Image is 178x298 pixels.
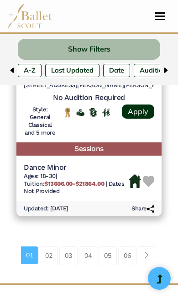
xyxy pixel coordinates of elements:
a: 05 [99,246,117,265]
img: Offers Scholarship [89,108,97,117]
button: Toggle navigation [149,12,171,21]
nav: Page navigation example [21,246,157,265]
a: 06 [118,246,136,265]
img: National [64,107,72,117]
button: Show Filters [18,39,160,60]
h5: Sessions [16,142,162,156]
label: Auditions [134,64,176,77]
a: 01 [21,246,38,264]
span: Tuition: [24,180,106,187]
a: 04 [79,246,97,265]
img: Housing Available [129,174,141,188]
span: Dates Not Provided [24,180,124,195]
b: $13606.00-$21864.00 [44,180,104,187]
a: 03 [59,246,78,265]
span: Ages: 18-30 [24,173,56,179]
h6: | | [24,173,129,196]
h5: No Audition Required [24,93,154,103]
h6: Updated: [DATE] [24,205,68,213]
img: In Person [102,108,110,117]
h6: Share [131,205,154,213]
img: Offers Financial Aid [76,109,84,116]
label: Last Updated [45,64,99,77]
h6: Style: General Classical and 5 more [24,106,57,137]
a: Apply [122,105,154,119]
label: Date [103,64,130,77]
label: A-Z [18,64,42,77]
img: Heart [143,176,154,187]
h5: Dance Minor [24,163,129,173]
a: 02 [40,246,58,265]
